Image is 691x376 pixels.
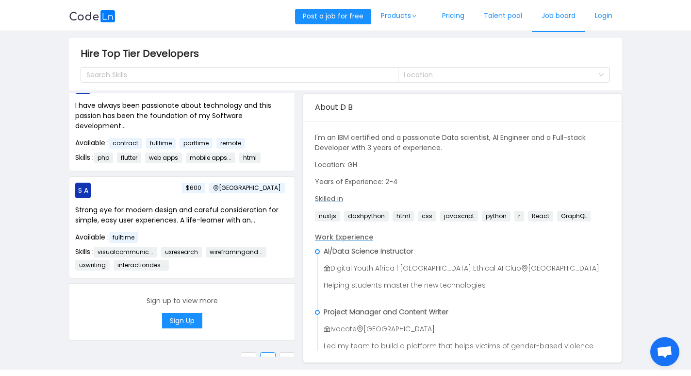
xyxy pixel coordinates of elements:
span: Digital Youth Africa | [GEOGRAPHIC_DATA] Ethical AI Club [GEOGRAPHIC_DATA] [324,263,599,273]
span: Hire Top Tier Developers [81,46,205,61]
p: Years of Experience: 2-4 [315,177,610,187]
span: css [418,211,436,222]
a: Post a job for free [295,11,371,21]
i: icon: environment [213,185,219,191]
p: AI/Data Science Instructor [324,246,610,256]
span: contract [109,138,142,149]
i: icon: environment [521,265,528,272]
span: S A [78,183,88,198]
li: 1 [260,352,276,368]
span: [GEOGRAPHIC_DATA] [209,183,285,193]
span: fulltime [109,232,138,243]
div: Location [404,70,593,80]
span: $600 [182,183,205,193]
p: Helping students master the new technologies [324,280,610,291]
span: parttime [180,138,213,149]
i: icon: down [598,72,604,79]
span: Ivocate [GEOGRAPHIC_DATA] [324,324,435,334]
span: flutter [117,153,141,163]
button: Post a job for free [295,9,371,24]
span: mobile apps... [186,153,235,163]
a: Open chat [650,337,679,366]
span: Skills : [75,153,264,162]
span: nuxtjs [315,211,340,222]
i: icon: bank [324,265,330,272]
span: web apps [145,153,182,163]
img: logobg.f302741d.svg [69,10,115,22]
p: I have always been passionate about technology and this passion has been the foundation of my Sof... [75,101,288,131]
span: dashpython [344,211,389,222]
button: Sign Up [162,313,202,328]
p: Skilled in [315,194,610,204]
span: wireframingand... [206,247,266,257]
span: Skills : [75,247,270,269]
p: Sign up to view more [81,296,282,306]
span: Available : [75,232,142,242]
i: icon: bank [324,325,330,332]
a: Sign Up [162,316,202,325]
a: 1 [261,353,275,367]
p: Led my team to build a platform that helps victims of gender-based violence [324,341,610,351]
span: uxresearch [161,247,202,257]
li: Previous Page [241,352,256,368]
i: icon: down [411,14,417,18]
div: About D B [315,94,610,121]
p: Work Experience [315,232,610,242]
span: uxwriting [75,260,110,271]
p: I'm an IBM certified and a passionate Data scientist, AI Engineer and a Full-stack Developer with... [315,133,610,153]
span: Available : [75,138,249,148]
span: fulltime [146,138,176,149]
span: visualcommunic... [94,247,157,257]
p: Location: GH [315,160,610,170]
span: html [239,153,261,163]
i: icon: environment [357,325,363,332]
span: python [482,211,510,222]
div: Search Skills [86,70,384,80]
span: php [94,153,113,163]
span: interactiondes... [114,260,169,271]
span: remote [216,138,245,149]
p: Strong eye for modern design and careful consideration for simple, easy user experiences. A life-... [75,205,288,225]
li: Next Page [280,352,295,368]
span: r [514,211,524,222]
span: html [393,211,414,222]
span: GraphQL [557,211,591,222]
span: React [528,211,553,222]
p: Project Manager and Content Writer [324,307,610,317]
span: javascript [440,211,478,222]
